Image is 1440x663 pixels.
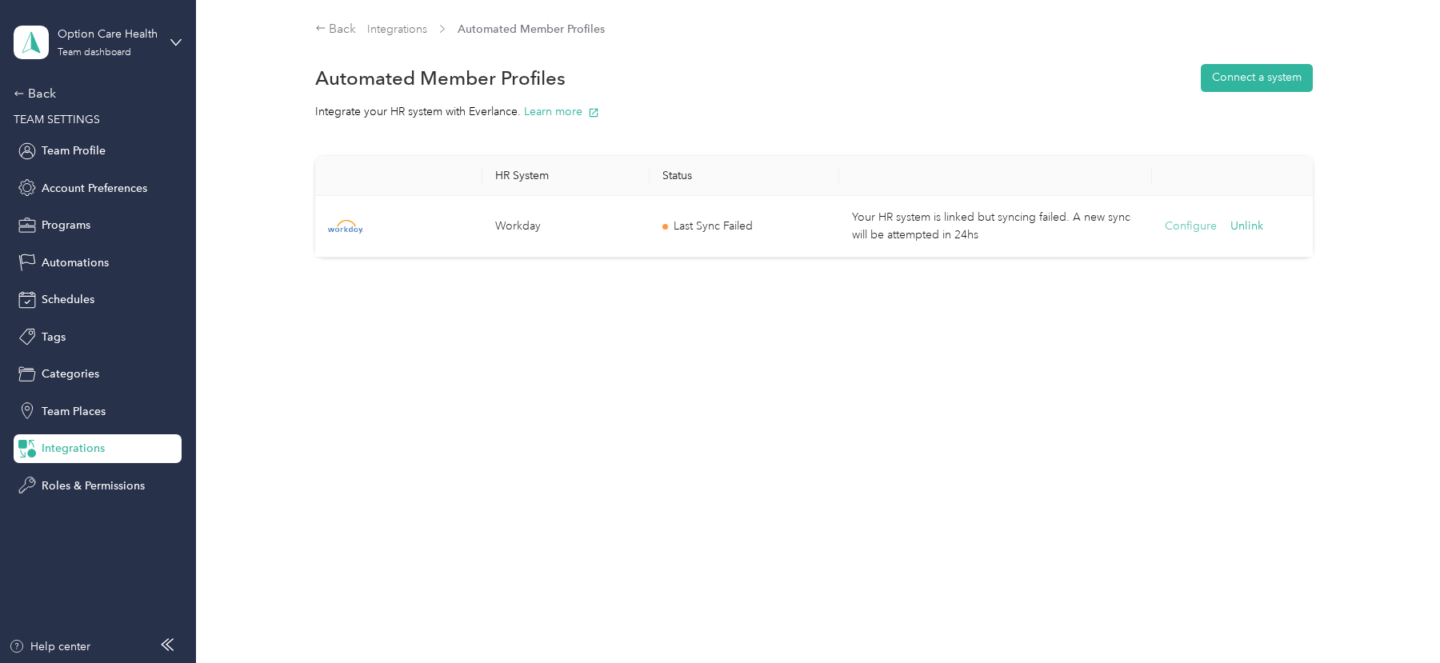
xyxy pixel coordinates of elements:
a: Integrations [367,22,427,36]
div: Integrate your HR system with Everlance. [315,103,1313,120]
div: Team dashboard [58,48,131,58]
span: Roles & Permissions [42,477,145,494]
div: Back [315,20,357,39]
span: Last Sync Failed [674,218,753,235]
td: Your HR system is linked but syncing failed. A new sync will be attempted in 24hs [839,196,1151,258]
button: Connect a system [1201,64,1313,92]
span: Programs [42,217,90,234]
span: Automated Member Profiles [458,21,605,38]
span: Team Profile [42,142,106,159]
button: Help center [9,638,90,655]
div: Option Care Health [58,26,158,42]
span: Integrations [42,440,105,457]
button: Unlink [1230,218,1263,235]
img: workday [328,220,363,234]
th: HR System [482,156,650,196]
td: Workday [482,196,650,258]
span: TEAM SETTINGS [14,113,100,126]
th: Status [650,156,839,196]
span: Automations [42,254,109,271]
span: Account Preferences [42,180,147,197]
span: Team Places [42,403,106,420]
span: Tags [42,329,66,345]
div: Back [14,84,174,103]
span: Schedules [42,291,94,308]
iframe: Everlance-gr Chat Button Frame [1350,573,1440,663]
button: Configure [1165,218,1217,235]
h1: Automated Member Profiles [315,70,566,86]
button: Learn more [524,103,599,120]
span: Categories [42,365,99,382]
